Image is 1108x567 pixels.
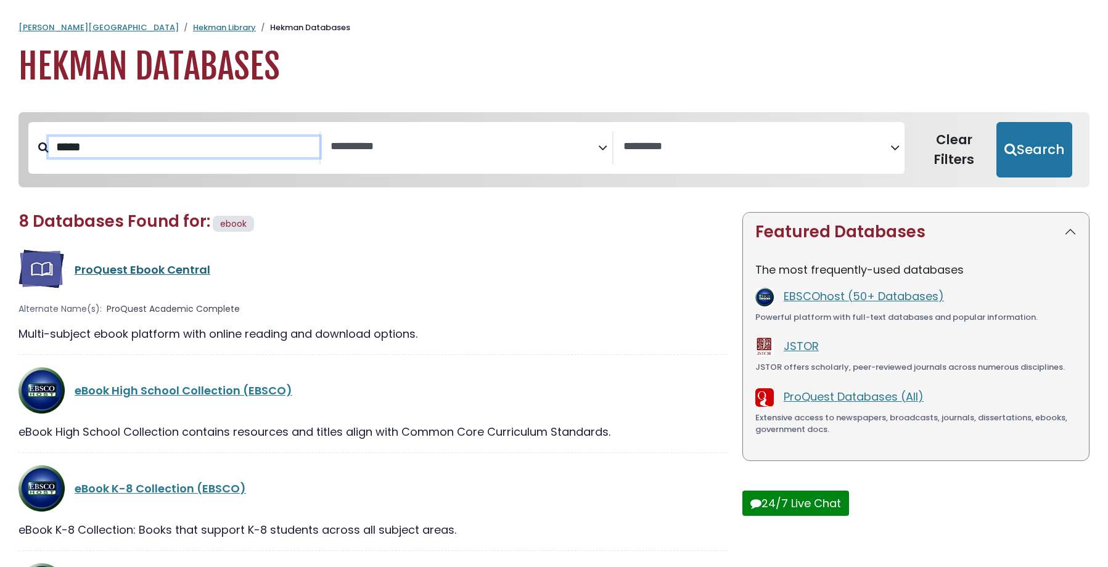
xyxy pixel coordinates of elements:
[18,423,728,440] div: eBook High School Collection contains resources and titles align with Common Core Curriculum Stan...
[912,122,996,177] button: Clear Filters
[743,213,1089,251] button: Featured Databases
[75,262,210,277] a: ProQuest Ebook Central
[330,141,597,153] textarea: Search
[49,137,319,157] input: Search database by title or keyword
[18,303,102,316] span: Alternate Name(s):
[107,303,240,316] span: ProQuest Academic Complete
[18,112,1090,187] nav: Search filters
[623,141,890,153] textarea: Search
[784,389,924,404] a: ProQuest Databases (All)
[996,122,1072,177] button: Submit for Search Results
[742,491,849,516] button: 24/7 Live Chat
[755,412,1077,436] div: Extensive access to newspapers, broadcasts, journals, dissertations, ebooks, government docs.
[18,22,179,33] a: [PERSON_NAME][GEOGRAPHIC_DATA]
[755,311,1077,324] div: Powerful platform with full-text databases and popular information.
[18,210,210,232] span: 8 Databases Found for:
[220,218,247,230] span: ebook
[193,22,256,33] a: Hekman Library
[18,325,728,342] div: Multi-subject ebook platform with online reading and download options.
[755,361,1077,373] div: JSTOR offers scholarly, peer-reviewed journals across numerous disciplines.
[784,288,944,304] a: EBSCOhost (50+ Databases)
[75,383,292,398] a: eBook High School Collection (EBSCO)
[18,22,1090,34] nav: breadcrumb
[755,261,1077,278] p: The most frequently-used databases
[18,46,1090,88] h1: Hekman Databases
[784,338,819,354] a: JSTOR
[18,521,728,538] div: eBook K-8 Collection: Books that support K-8 students across all subject areas.
[75,481,246,496] a: eBook K-8 Collection (EBSCO)
[256,22,350,34] li: Hekman Databases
